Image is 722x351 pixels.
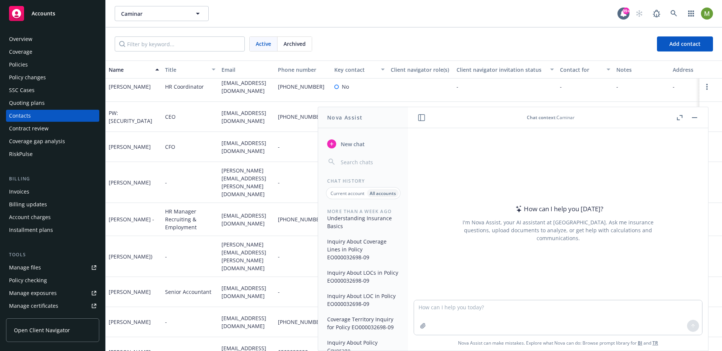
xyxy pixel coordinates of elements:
[6,274,99,286] a: Policy checking
[275,61,331,79] button: Phone number
[221,314,272,330] span: [EMAIL_ADDRESS][DOMAIN_NAME]
[9,46,32,58] div: Coverage
[632,6,647,21] a: Start snowing
[278,215,325,223] span: [PHONE_NUMBER]
[221,166,272,198] span: [PERSON_NAME][EMAIL_ADDRESS][PERSON_NAME][DOMAIN_NAME]
[9,84,35,96] div: SSC Cases
[9,123,49,135] div: Contract review
[109,253,152,260] div: [PERSON_NAME])
[334,66,376,74] div: Key contact
[165,288,211,296] span: Senior Accountant
[324,290,402,310] button: Inquiry About LOC in Policy EO000032698-09
[9,287,57,299] div: Manage exposures
[6,123,99,135] a: Contract review
[221,241,272,272] span: [PERSON_NAME][EMAIL_ADDRESS][PERSON_NAME][DOMAIN_NAME]
[457,83,458,91] span: -
[115,36,245,51] input: Filter by keyword...
[6,97,99,109] a: Quoting plans
[6,262,99,274] a: Manage files
[6,175,99,183] div: Billing
[221,66,272,74] div: Email
[109,109,159,125] div: PW: [SECURITY_DATA]
[109,318,151,326] div: [PERSON_NAME]
[6,211,99,223] a: Account charges
[109,83,151,91] div: [PERSON_NAME]
[391,66,450,74] div: Client navigator role(s)
[165,179,167,186] span: -
[684,6,699,21] a: Switch app
[616,66,667,74] div: Notes
[649,6,664,21] a: Report a Bug
[457,66,546,74] div: Client navigator invitation status
[115,6,209,21] button: Caminar
[9,300,58,312] div: Manage certificates
[278,113,325,121] span: [PHONE_NUMBER]
[616,83,618,91] span: -
[9,148,33,160] div: RiskPulse
[165,207,215,231] span: HR Manager Recruiting & Employment
[165,253,167,260] span: -
[221,284,272,300] span: [EMAIL_ADDRESS][DOMAIN_NAME]
[6,84,99,96] a: SSC Cases
[426,114,675,121] div: : Caminar
[165,83,204,91] span: HR Coordinator
[6,3,99,24] a: Accounts
[9,135,65,147] div: Coverage gap analysis
[9,224,53,236] div: Installment plans
[6,110,99,122] a: Contacts
[318,208,408,215] div: More than a week ago
[278,179,280,186] span: -
[6,135,99,147] a: Coverage gap analysis
[557,61,613,79] button: Contact for
[324,266,402,287] button: Inquiry About LOCs in Policy EO000032698-09
[6,59,99,71] a: Policies
[221,212,272,227] span: [EMAIL_ADDRESS][DOMAIN_NAME]
[613,61,670,79] button: Notes
[331,61,388,79] button: Key contact
[324,137,402,151] button: New chat
[342,83,349,91] span: No
[278,253,280,260] span: -
[165,143,175,151] span: CFO
[673,83,675,91] span: -
[278,318,325,326] span: [PHONE_NUMBER]
[221,109,272,125] span: [EMAIL_ADDRESS][DOMAIN_NAME]
[284,40,306,48] span: Archived
[513,204,603,214] div: How can I help you [DATE]?
[652,340,658,346] a: TR
[6,198,99,210] a: Billing updates
[6,251,99,259] div: Tools
[623,8,629,14] div: 99+
[560,66,602,74] div: Contact for
[162,61,218,79] button: Title
[339,157,399,167] input: Search chats
[666,6,681,21] a: Search
[278,143,280,151] span: -
[109,215,154,223] div: [PERSON_NAME] -
[278,288,280,296] span: -
[165,66,207,74] div: Title
[278,66,328,74] div: Phone number
[6,287,99,299] span: Manage exposures
[560,83,562,91] span: -
[6,300,99,312] a: Manage certificates
[278,83,325,91] span: [PHONE_NUMBER]
[411,335,705,351] span: Nova Assist can make mistakes. Explore what Nova can do: Browse prompt library for and
[221,139,272,155] span: [EMAIL_ADDRESS][DOMAIN_NAME]
[6,148,99,160] a: RiskPulse
[165,318,167,326] span: -
[6,224,99,236] a: Installment plans
[9,97,45,109] div: Quoting plans
[9,186,29,198] div: Invoices
[109,66,151,74] div: Name
[109,179,151,186] div: [PERSON_NAME]
[6,33,99,45] a: Overview
[109,143,151,151] div: [PERSON_NAME]
[638,340,642,346] a: BI
[109,288,151,296] div: [PERSON_NAME]
[121,10,186,18] span: Caminar
[14,326,70,334] span: Open Client Navigator
[221,79,272,95] span: [EMAIL_ADDRESS][DOMAIN_NAME]
[327,113,363,121] h1: Nova Assist
[452,218,664,242] div: I'm Nova Assist, your AI assistant at [GEOGRAPHIC_DATA]. Ask me insurance questions, upload docum...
